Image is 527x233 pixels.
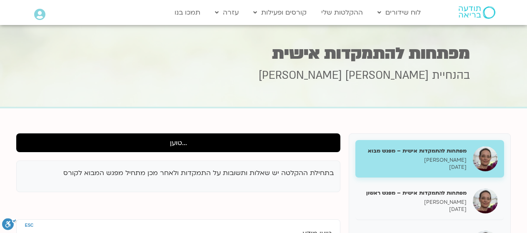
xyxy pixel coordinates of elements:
[259,68,429,83] span: [PERSON_NAME] [PERSON_NAME]
[57,45,470,62] h1: מפתחות להתמקדות אישית
[362,206,467,213] p: [DATE]
[211,5,243,20] a: עזרה
[362,157,467,164] p: [PERSON_NAME]
[317,5,367,20] a: ההקלטות שלי
[362,147,467,155] h5: מפתחות להתמקדות אישית – מפגש מבוא
[459,6,495,19] img: תודעה בריאה
[23,167,334,179] p: בתחילת ההקלטה יש שאלות ותשובות על התמקדות ולאחר מכן מתחיל מפגש המבוא לקורס
[432,68,470,83] span: בהנחיית
[249,5,311,20] a: קורסים ופעילות
[362,164,467,171] p: [DATE]
[170,5,205,20] a: תמכו בנו
[362,189,467,197] h5: מפתחות להתמקדות אישית – מפגש ראשון
[373,5,425,20] a: לוח שידורים
[473,146,498,171] img: מפתחות להתמקדות אישית – מפגש מבוא
[473,188,498,213] img: מפתחות להתמקדות אישית – מפגש ראשון
[362,199,467,206] p: [PERSON_NAME]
